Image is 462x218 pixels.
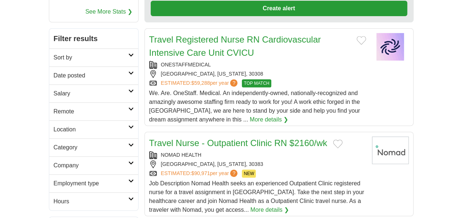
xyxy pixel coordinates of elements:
[54,143,128,152] h2: Category
[49,156,138,174] a: Company
[49,174,138,192] a: Employment type
[149,70,366,78] div: [GEOGRAPHIC_DATA], [US_STATE], 30308
[49,48,138,66] a: Sort by
[49,84,138,102] a: Salary
[49,29,138,48] h2: Filter results
[161,79,239,87] a: ESTIMATED:$59,288per year?
[49,66,138,84] a: Date posted
[54,161,128,170] h2: Company
[357,36,366,45] button: Add to favorite jobs
[191,80,210,86] span: $59,288
[230,170,237,177] span: ?
[151,1,407,16] button: Create alert
[54,71,128,80] h2: Date posted
[149,61,366,69] div: ONESTAFFMEDICAL
[149,90,360,123] span: We. Are. OneStaff. Medical. An independently-owned, nationally-recognized and amazingly awesome s...
[149,160,366,168] div: [GEOGRAPHIC_DATA], [US_STATE], 30383
[54,197,128,206] h2: Hours
[250,206,289,214] a: More details ❯
[149,180,364,213] span: Job Description Nomad Health seeks an experienced Outpatient Clinic registered nurse for a travel...
[161,170,239,178] a: ESTIMATED:$90,971per year?
[54,107,128,116] h2: Remote
[54,125,128,134] h2: Location
[230,79,237,87] span: ?
[49,102,138,120] a: Remote
[372,33,409,61] img: Company logo
[49,192,138,210] a: Hours
[250,115,288,124] a: More details ❯
[333,139,343,148] button: Add to favorite jobs
[372,137,409,164] img: Nomad Health logo
[85,7,132,16] a: See More Stats ❯
[149,138,327,148] a: Travel Nurse - Outpatient Clinic RN $2160/wk
[54,89,128,98] h2: Salary
[54,179,128,188] h2: Employment type
[49,120,138,138] a: Location
[242,79,271,87] span: TOP MATCH
[191,170,210,176] span: $90,971
[54,53,128,62] h2: Sort by
[242,170,256,178] span: NEW
[49,138,138,156] a: Category
[161,152,201,158] a: NOMAD HEALTH
[149,34,321,58] a: Travel Registered Nurse RN Cardiovascular Intensive Care Unit CVICU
